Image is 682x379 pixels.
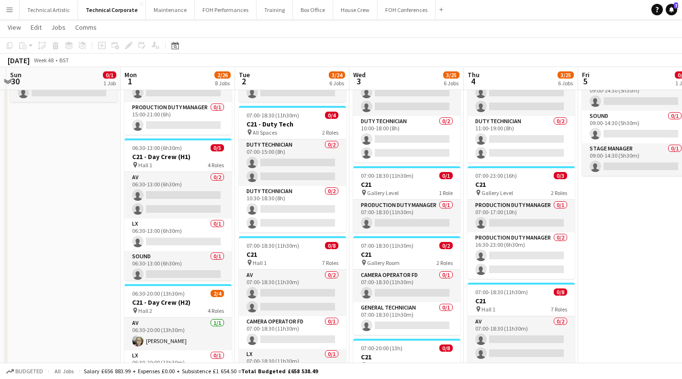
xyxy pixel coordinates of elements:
span: 7 Roles [322,259,338,266]
h3: C21 - Day Crew (H2) [124,298,232,307]
span: 0/4 [325,112,338,119]
app-card-role: Sound0/106:30-13:00 (6h30m) [124,251,232,284]
span: All Spaces [253,129,277,136]
app-card-role: AV0/207:00-18:30 (11h30m) [239,270,346,316]
div: [DATE] [8,56,30,65]
span: 0/1 [103,71,116,79]
span: Week 48 [32,57,56,64]
h3: C21 [353,353,460,361]
span: 07:00-20:00 (13h) [361,345,402,352]
app-job-card: 07:00-18:30 (11h30m)0/1C21 Gallery Level1 RoleProduction Duty Manager0/107:00-18:30 (11h30m) [353,166,460,232]
a: View [4,21,25,34]
span: 5 [581,76,590,87]
div: Salary £656 883.99 + Expenses £0.00 + Subsistence £1 654.50 = [84,368,318,375]
span: 2 [237,76,250,87]
span: 2/26 [214,71,231,79]
span: Hall 1 [253,259,267,266]
span: 1 Role [439,189,453,196]
app-job-card: 07:00-18:00 (11h)0/4C21 - Duty Tech All Spaces2 RolesDuty Technician0/207:00-15:00 (8h) Duty Tech... [353,36,460,162]
app-job-card: 06:30-13:00 (6h30m)0/5C21 - Day Crew (H1) Hall 14 RolesAV0/206:30-13:00 (6h30m) LX0/106:30-13:00 ... [124,138,232,280]
div: 1 Job [103,80,116,87]
span: 06:30-20:00 (13h30m) [132,290,185,297]
span: 7 Roles [551,306,567,313]
span: 4 Roles [208,161,224,169]
button: Technical Corporate [78,0,146,19]
span: 30 [9,76,22,87]
app-card-role: Production Duty Manager0/216:30-23:00 (6h30m) [468,232,575,279]
span: 2 Roles [322,129,338,136]
span: Gallery Room [367,259,400,266]
span: Edit [31,23,42,32]
app-card-role: Duty Technician0/207:00-15:00 (8h) [239,139,346,186]
span: 0/8 [554,288,567,296]
span: 2 Roles [436,259,453,266]
span: 7 [674,2,678,9]
app-job-card: 07:00-18:30 (11h30m)0/8C21 Hall 17 RolesAV0/207:00-18:30 (11h30m) Camera Operator FD0/107:00-18:3... [239,236,346,378]
h3: C21 [468,180,575,189]
span: Budgeted [15,368,43,375]
app-job-card: 07:00-18:30 (11h30m)0/2C21 Gallery Room2 RolesCamera Operator FD0/107:00-18:30 (11h30m) General T... [353,236,460,335]
app-card-role: Camera Operator FD0/107:00-18:30 (11h30m) [239,316,346,349]
app-card-role: Camera Operator FD0/107:00-18:30 (11h30m) [353,270,460,302]
span: Sun [10,70,22,79]
h3: C21 - Duty Tech [239,120,346,128]
span: Hall 2 [138,307,152,314]
span: Gallery Level [367,189,399,196]
div: 6 Jobs [558,80,573,87]
h3: C21 [239,250,346,259]
div: 6 Jobs [329,80,345,87]
span: Hall 1 [481,306,495,313]
span: 1 [123,76,137,87]
h3: C21 [353,180,460,189]
div: 8 Jobs [215,80,230,87]
span: 0/5 [211,144,224,151]
span: 4 [466,76,480,87]
app-card-role: LX0/106:30-13:00 (6h30m) [124,218,232,251]
h3: C21 - Day Crew (H1) [124,152,232,161]
span: 06:30-13:00 (6h30m) [132,144,182,151]
app-card-role: AV1/106:30-20:00 (13h30m)[PERSON_NAME] [124,318,232,350]
span: 0/8 [439,345,453,352]
app-card-role: Duty Technician0/207:00-15:00 (8h) [353,69,460,116]
app-card-role: Duty Technician0/211:00-19:00 (8h) [468,116,575,162]
span: 7 Roles [436,362,453,369]
span: Wed [353,70,366,79]
button: Maintenance [146,0,195,19]
app-card-role: Duty Technician0/210:30-18:30 (8h) [239,186,346,232]
span: Comms [75,23,97,32]
span: Jobs [51,23,66,32]
span: View [8,23,21,32]
h3: C21 [468,297,575,305]
app-card-role: Duty Technician0/210:00-18:00 (8h) [353,116,460,162]
button: Technical Artistic [20,0,78,19]
a: Comms [71,21,101,34]
span: 07:00-18:30 (11h30m) [246,112,299,119]
a: Edit [27,21,45,34]
button: FOH Performances [195,0,257,19]
span: 3/25 [558,71,574,79]
span: 0/8 [325,242,338,249]
button: Training [257,0,293,19]
button: FOH Conferences [378,0,436,19]
span: 0/2 [439,242,453,249]
app-job-card: 07:00-19:00 (12h)0/4C21 - Duty Tech All Spaces2 RolesDuty Technician0/207:00-15:00 (8h) Duty Tech... [468,36,575,162]
span: Thu [468,70,480,79]
span: All jobs [53,368,76,375]
span: 07:00-23:00 (16h) [475,172,517,179]
span: 2 Roles [551,189,567,196]
div: 6 Jobs [444,80,459,87]
span: 07:00-18:30 (11h30m) [246,242,299,249]
div: BST [59,57,69,64]
app-job-card: 07:00-18:30 (11h30m)0/4C21 - Duty Tech All Spaces2 RolesDuty Technician0/207:00-15:00 (8h) Duty T... [239,106,346,232]
app-card-role: AV0/207:00-18:30 (11h30m) [468,316,575,363]
span: Total Budgeted £658 538.49 [241,368,318,375]
app-job-card: 07:00-23:00 (16h)0/3C21 Gallery Level2 RolesProduction Duty Manager0/107:00-17:00 (10h) Productio... [468,166,575,279]
span: Hall 1 [138,161,152,169]
app-card-role: AV0/206:30-13:00 (6h30m) [124,172,232,218]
